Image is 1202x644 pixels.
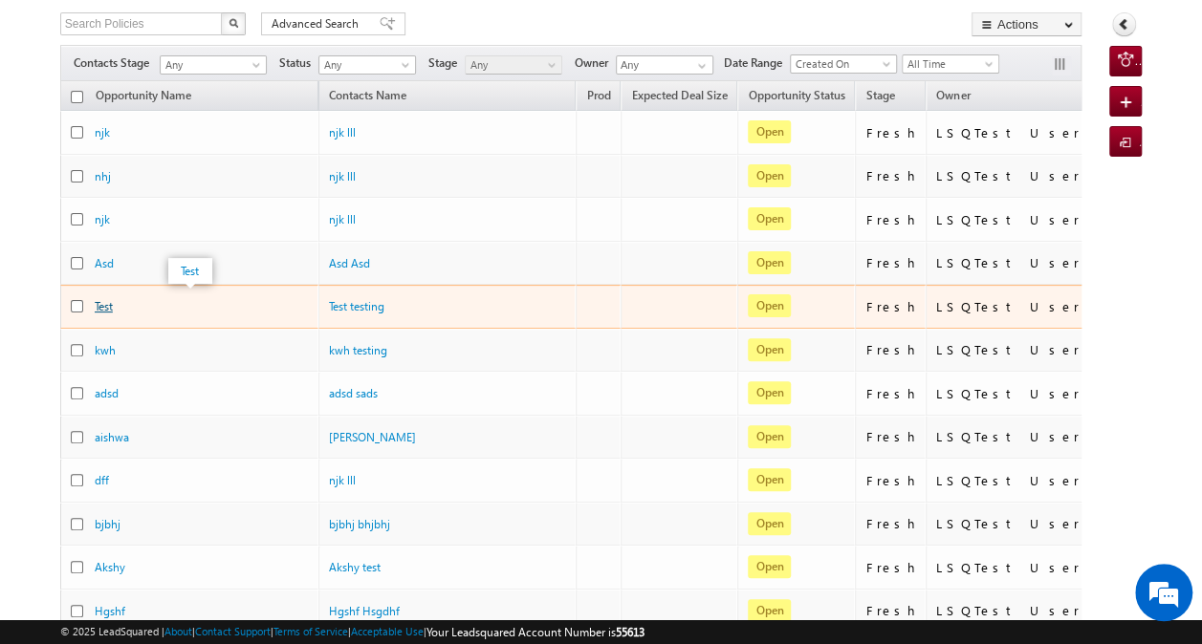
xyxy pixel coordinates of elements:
[616,55,713,75] input: Type to Search
[428,54,465,72] span: Stage
[936,298,1079,315] div: LSQTest User
[272,15,364,32] span: Advanced Search
[329,299,384,313] a: Test testing
[273,625,348,637] a: Terms of Service
[96,88,191,102] span: Opportunity Name
[95,473,109,487] a: dff
[856,85,904,110] a: Stage
[748,425,791,448] span: Open
[95,604,125,618] a: Hgshf
[972,12,1082,36] button: Actions
[748,381,791,404] span: Open
[865,211,917,228] div: Fresh
[631,88,727,102] span: Expected Deal Size
[791,55,890,73] span: Created On
[902,54,999,74] a: All Time
[748,294,791,317] span: Open
[329,212,356,226] a: njk lll
[329,430,416,444] a: [PERSON_NAME]
[865,298,917,315] div: Fresh
[936,88,970,102] span: Owner
[95,256,114,270] a: Asd
[936,254,1079,271] div: LSQTest User
[329,473,356,487] a: njk lll
[329,517,390,531] a: bjbhj bhjbhj
[616,625,645,639] span: 55613
[936,211,1079,228] div: LSQTest User
[71,91,83,103] input: Check all records
[748,468,791,491] span: Open
[95,430,129,444] a: aishwa
[724,54,790,72] span: Date Range
[161,56,260,74] span: Any
[229,18,238,28] img: Search
[329,125,356,140] a: njk lll
[160,55,267,75] a: Any
[748,251,791,274] span: Open
[936,515,1079,532] div: LSQTest User
[95,517,120,531] a: bjbhj
[86,85,201,110] a: Opportunity Name
[936,167,1079,184] div: LSQTest User
[279,54,318,72] span: Status
[865,167,917,184] div: Fresh
[936,559,1079,576] div: LSQTest User
[195,625,271,637] a: Contact Support
[865,124,917,141] div: Fresh
[936,472,1079,489] div: LSQTest User
[351,625,424,637] a: Acceptable Use
[329,386,378,400] a: adsd sads
[95,125,110,140] a: njk
[95,386,119,400] a: adsd
[575,54,616,72] span: Owner
[164,625,192,637] a: About
[319,56,410,74] span: Any
[329,256,370,270] a: Asd Asd
[60,623,645,641] span: © 2025 LeadSquared | | | | |
[748,164,791,187] span: Open
[319,85,416,110] span: Contacts Name
[865,88,894,102] span: Stage
[865,428,917,445] div: Fresh
[865,341,917,358] div: Fresh
[74,54,157,72] span: Contacts Stage
[622,85,736,110] a: Expected Deal Size
[903,55,994,73] span: All Time
[865,515,917,532] div: Fresh
[466,56,557,74] span: Any
[329,604,400,618] a: Hgshf Hsgdhf
[865,602,917,619] div: Fresh
[790,54,897,74] a: Created On
[95,169,111,183] a: nhj
[465,55,562,75] a: Any
[748,338,791,361] span: Open
[748,555,791,578] span: Open
[748,207,791,230] span: Open
[329,169,356,183] a: njk lll
[688,56,711,75] a: Show All Items
[748,512,791,535] span: Open
[586,88,610,102] span: Prod
[865,254,917,271] div: Fresh
[738,85,854,110] a: Opportunity Status
[748,120,791,143] span: Open
[865,472,917,489] div: Fresh
[95,212,110,226] a: njk
[329,343,387,357] a: kwh testing
[936,428,1079,445] div: LSQTest User
[936,602,1079,619] div: LSQTest User
[936,124,1079,141] div: LSQTest User
[936,385,1079,402] div: LSQTest User
[318,55,416,75] a: Any
[936,341,1079,358] div: LSQTest User
[95,560,125,574] a: Akshy
[95,299,113,313] a: Test
[865,559,917,576] div: Fresh
[329,560,381,574] a: Akshy test
[865,385,917,402] div: Fresh
[748,599,791,622] span: Open
[181,264,199,278] a: Test
[426,625,645,639] span: Your Leadsquared Account Number is
[95,343,116,357] a: kwh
